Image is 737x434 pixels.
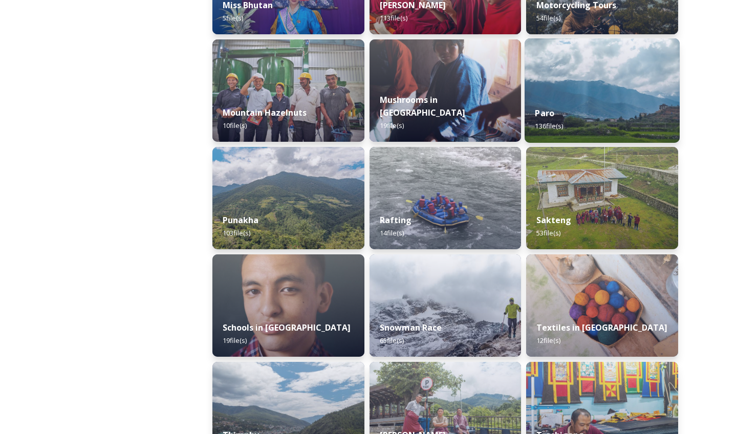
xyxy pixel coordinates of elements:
[380,214,411,226] strong: Rafting
[536,322,667,333] strong: Textiles in [GEOGRAPHIC_DATA]
[526,147,678,249] img: Sakteng%2520070723%2520by%2520Nantawat-5.jpg
[536,13,560,23] span: 54 file(s)
[526,254,678,357] img: _SCH9806.jpg
[223,228,250,237] span: 103 file(s)
[380,13,407,23] span: 113 file(s)
[370,254,522,357] img: Snowman%2520Race41.jpg
[536,214,571,226] strong: Sakteng
[212,147,364,249] img: 2022-10-01%252012.59.42.jpg
[536,336,560,345] span: 12 file(s)
[536,228,560,237] span: 53 file(s)
[380,228,404,237] span: 14 file(s)
[370,39,522,142] img: _SCH7798.jpg
[223,121,247,130] span: 10 file(s)
[535,121,563,131] span: 136 file(s)
[370,147,522,249] img: f73f969a-3aba-4d6d-a863-38e7472ec6b1.JPG
[380,121,404,130] span: 19 file(s)
[223,214,258,226] strong: Punakha
[380,94,465,118] strong: Mushrooms in [GEOGRAPHIC_DATA]
[223,107,307,118] strong: Mountain Hazelnuts
[212,254,364,357] img: _SCH2151_FINAL_RGB.jpg
[525,38,680,143] img: Paro%2520050723%2520by%2520Amp%2520Sripimanwat-20.jpg
[212,39,364,142] img: WattBryan-20170720-0740-P50.jpg
[380,336,404,345] span: 65 file(s)
[380,322,442,333] strong: Snowman Race
[223,13,243,23] span: 5 file(s)
[223,322,351,333] strong: Schools in [GEOGRAPHIC_DATA]
[223,336,247,345] span: 19 file(s)
[535,107,555,119] strong: Paro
